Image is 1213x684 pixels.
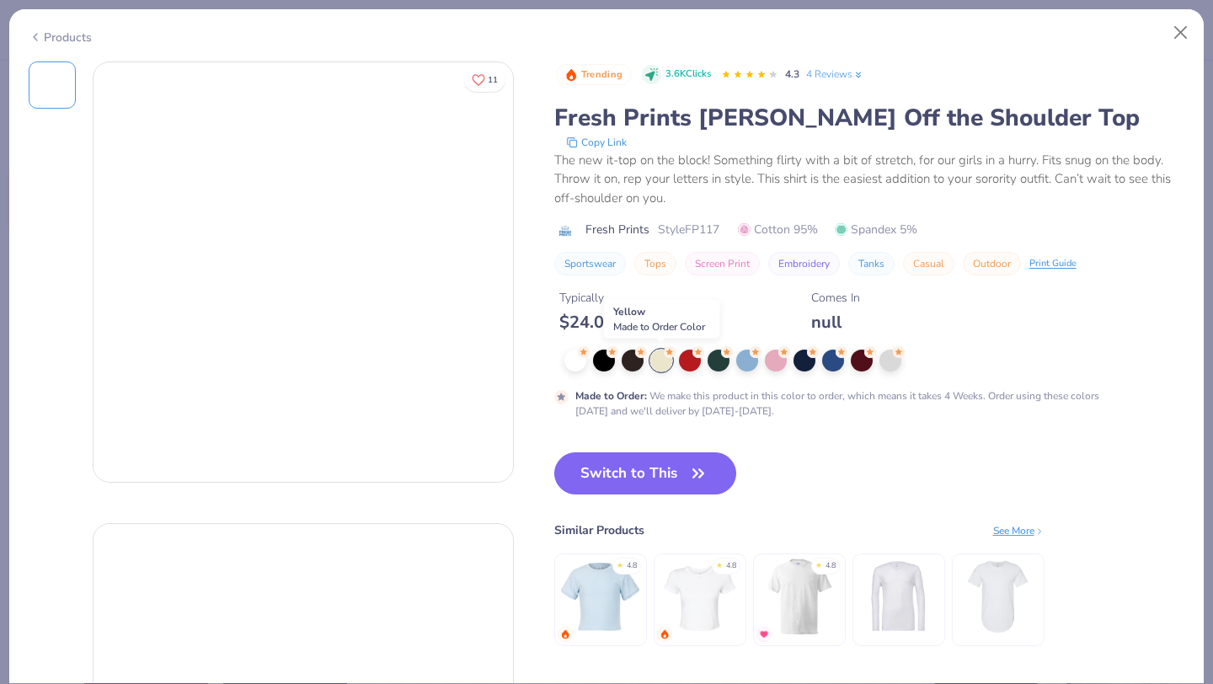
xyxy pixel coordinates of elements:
div: $ 24.00 - $ 32.00 [559,312,697,333]
div: 4.8 [826,560,836,572]
div: Yellow [604,300,720,339]
div: null [811,312,860,333]
button: Close [1165,17,1197,49]
div: Print Guide [1029,257,1077,271]
button: Badge Button [556,64,632,86]
div: 4.3 Stars [721,61,778,88]
span: Trending [581,70,623,79]
button: Switch to This [554,452,737,494]
button: Outdoor [963,252,1021,275]
div: Comes In [811,289,860,307]
div: ★ [815,560,822,567]
span: 3.6K Clicks [665,67,711,82]
span: Made to Order Color [613,320,705,334]
span: Fresh Prints [585,221,649,238]
img: Trending sort [564,68,578,82]
a: 4 Reviews [806,67,864,82]
button: Screen Print [685,252,760,275]
button: Sportswear [554,252,626,275]
img: Bella + Canvas Unisex Jersey Long-Sleeve V-Neck T-Shirt [858,557,938,637]
img: Fresh Prints Mini Tee [560,557,640,637]
span: Cotton 95% [738,221,818,238]
div: 4.8 [726,560,736,572]
div: See More [993,523,1045,538]
img: Bella + Canvas Mens Jersey Short Sleeve Tee With Curved Hem [958,557,1038,637]
span: Spandex 5% [835,221,917,238]
button: Embroidery [768,252,840,275]
div: We make this product in this color to order, which means it takes 4 Weeks. Order using these colo... [575,388,1109,419]
div: ★ [617,560,623,567]
div: Typically [559,289,697,307]
div: Fresh Prints [PERSON_NAME] Off the Shoulder Top [554,102,1185,134]
div: Products [29,29,92,46]
img: Bella + Canvas Ladies' Micro Ribbed Baby Tee [660,557,740,637]
button: Like [464,67,505,92]
div: ★ [716,560,723,567]
img: trending.gif [660,629,670,639]
img: MostFav.gif [759,629,769,639]
button: Casual [903,252,954,275]
button: Tops [634,252,676,275]
button: Tanks [848,252,895,275]
span: Style FP117 [658,221,719,238]
img: Hanes Unisex 5.2 Oz. Comfortsoft Cotton T-Shirt [759,557,839,637]
strong: Made to Order : [575,389,647,403]
span: 11 [488,76,498,84]
div: 4.8 [627,560,637,572]
div: The new it-top on the block! Something flirty with a bit of stretch, for our girls in a hurry. Fi... [554,151,1185,208]
div: Similar Products [554,521,644,539]
img: brand logo [554,224,577,238]
span: 4.3 [785,67,799,81]
button: copy to clipboard [561,134,632,151]
img: trending.gif [560,629,570,639]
